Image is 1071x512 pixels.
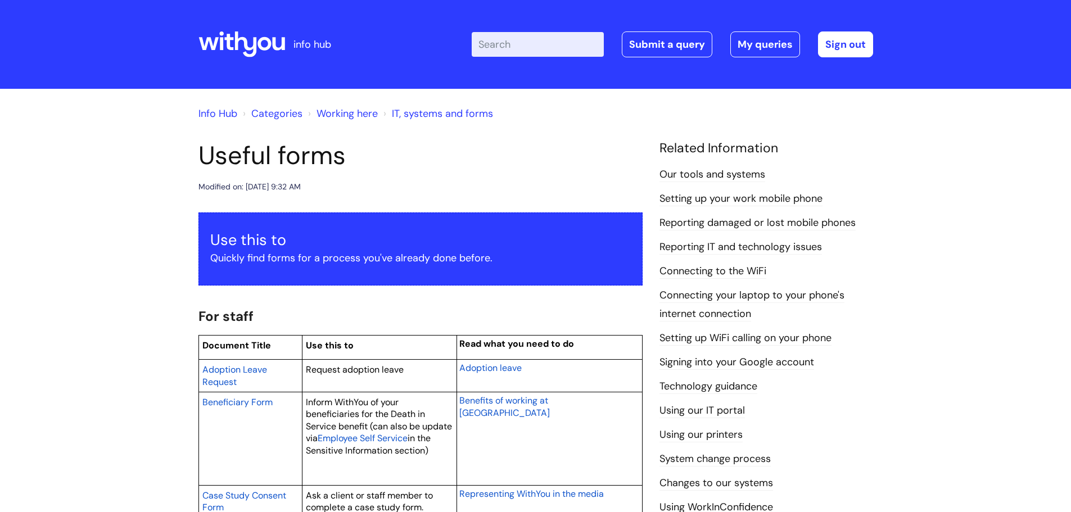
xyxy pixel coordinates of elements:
a: Connecting your laptop to your phone's internet connection [659,288,844,321]
a: Changes to our systems [659,476,773,491]
a: Connecting to the WiFi [659,264,766,279]
a: Submit a query [622,31,712,57]
h4: Related Information [659,141,873,156]
span: Employee Self Service [318,432,408,444]
a: IT, systems and forms [392,107,493,120]
a: Setting up WiFi calling on your phone [659,331,832,346]
span: Beneficiary Form [202,396,273,408]
h3: Use this to [210,231,631,249]
a: Technology guidance [659,379,757,394]
a: Employee Self Service [318,431,408,445]
li: IT, systems and forms [381,105,493,123]
span: Representing WithYou in the media [459,488,604,500]
a: Adoption leave [459,361,522,374]
div: | - [472,31,873,57]
a: Using our IT portal [659,404,745,418]
li: Solution home [240,105,302,123]
a: Working here [317,107,378,120]
li: Working here [305,105,378,123]
a: Using our printers [659,428,743,442]
a: Representing WithYou in the media [459,487,604,500]
a: Our tools and systems [659,167,765,182]
a: System change process [659,452,771,466]
h1: Useful forms [198,141,643,171]
span: Document Title [202,339,271,351]
a: Sign out [818,31,873,57]
a: Reporting damaged or lost mobile phones [659,216,856,230]
div: Modified on: [DATE] 9:32 AM [198,180,301,194]
span: Read what you need to do [459,338,574,350]
span: For staff [198,307,254,325]
p: info hub [293,35,331,53]
span: Adoption leave [459,362,522,374]
a: Benefits of working at [GEOGRAPHIC_DATA] [459,393,550,419]
span: Request adoption leave [306,364,404,375]
span: Benefits of working at [GEOGRAPHIC_DATA] [459,395,550,419]
span: Inform WithYou of your beneficiaries for the Death in Service benefit (can also be update via [306,396,452,445]
a: Adoption Leave Request [202,363,267,388]
a: Setting up your work mobile phone [659,192,823,206]
p: Quickly find forms for a process you've already done before. [210,249,631,267]
input: Search [472,32,604,57]
a: Reporting IT and technology issues [659,240,822,255]
a: Signing into your Google account [659,355,814,370]
span: Adoption Leave Request [202,364,267,388]
span: in the Sensitive Information section) [306,432,431,456]
span: Use this to [306,339,354,351]
a: Info Hub [198,107,237,120]
a: Categories [251,107,302,120]
a: My queries [730,31,800,57]
a: Beneficiary Form [202,395,273,409]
